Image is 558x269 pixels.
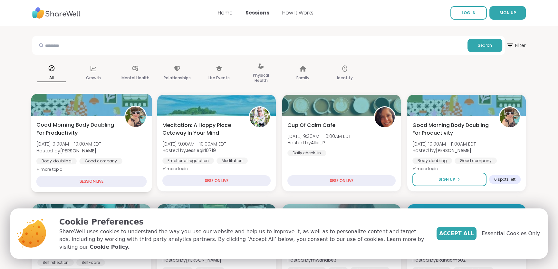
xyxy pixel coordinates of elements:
p: Life Events [208,74,230,82]
img: Allie_P [375,107,395,127]
b: [PERSON_NAME] [186,257,221,263]
div: Emotional regulation [162,158,214,164]
p: ShareWell uses cookies to understand the way you use our website and help us to improve it, as we... [59,228,426,251]
span: Hosted by [287,257,349,263]
span: Hosted by [162,257,225,263]
img: Jessiegirl0719 [250,107,270,127]
p: Family [296,74,309,82]
p: Cookie Preferences [59,216,426,228]
span: Search [478,43,492,48]
img: ShareWell Nav Logo [32,4,81,22]
div: Good company [455,158,497,164]
span: Meditation: A Happy Place Getaway In Your Mind [162,121,242,137]
a: Sessions [245,9,269,16]
a: LOG IN [450,6,487,20]
b: mwanabe3 [311,257,336,263]
a: How It Works [282,9,313,16]
p: Physical Health [247,72,275,84]
button: Filter [506,36,526,55]
img: Adrienne_QueenOfTheDawn [500,107,520,127]
p: Relationships [164,74,191,82]
button: Search [467,39,502,52]
span: 6 spots left [494,177,515,182]
div: Body doubling [36,158,77,164]
p: Growth [86,74,101,82]
span: Good Morning Body Doubling For Productivity [36,121,117,137]
div: Body doubling [412,158,452,164]
div: Self reflection [37,259,74,266]
span: Hosted by [162,147,226,154]
span: Filter [506,38,526,53]
span: Hosted by [36,147,101,154]
span: Sign Up [438,177,455,182]
p: All [37,74,66,82]
b: [PERSON_NAME] [436,147,471,154]
p: Identity [337,74,353,82]
button: Accept All [437,227,476,240]
b: Allie_P [311,139,325,146]
span: Cup Of Calm Cafe [287,121,335,129]
span: Accept All [439,230,474,237]
span: Good Morning Body Doubling For Productivity [412,121,492,137]
span: Essential Cookies Only [482,230,540,237]
span: [DATE] 9:30AM - 10:00AM EDT [287,133,351,139]
b: BRandom502 [436,257,466,263]
div: Self-care [76,259,105,266]
div: SESSION LIVE [287,175,396,186]
div: SESSION LIVE [36,176,147,187]
button: Sign Up [412,173,486,186]
div: Good company [79,158,122,164]
span: [DATE] 9:00AM - 10:00AM EDT [36,141,101,147]
span: SIGN UP [499,10,516,15]
div: SESSION LIVE [162,175,271,186]
span: [DATE] 9:00AM - 10:00AM EDT [162,141,226,147]
span: Hosted by [412,147,476,154]
button: SIGN UP [489,6,526,20]
a: Home [218,9,233,16]
div: Meditation [216,158,248,164]
b: [PERSON_NAME] [60,147,96,154]
img: Adrienne_QueenOfTheDawn [125,107,146,127]
span: [DATE] 10:00AM - 11:00AM EDT [412,141,476,147]
b: Jessiegirl0719 [186,147,216,154]
span: LOG IN [462,10,476,15]
div: Daily check-in [287,150,326,156]
p: Mental Health [121,74,149,82]
a: Cookie Policy. [90,243,130,251]
span: Hosted by [412,257,475,263]
span: Hosted by [287,139,351,146]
